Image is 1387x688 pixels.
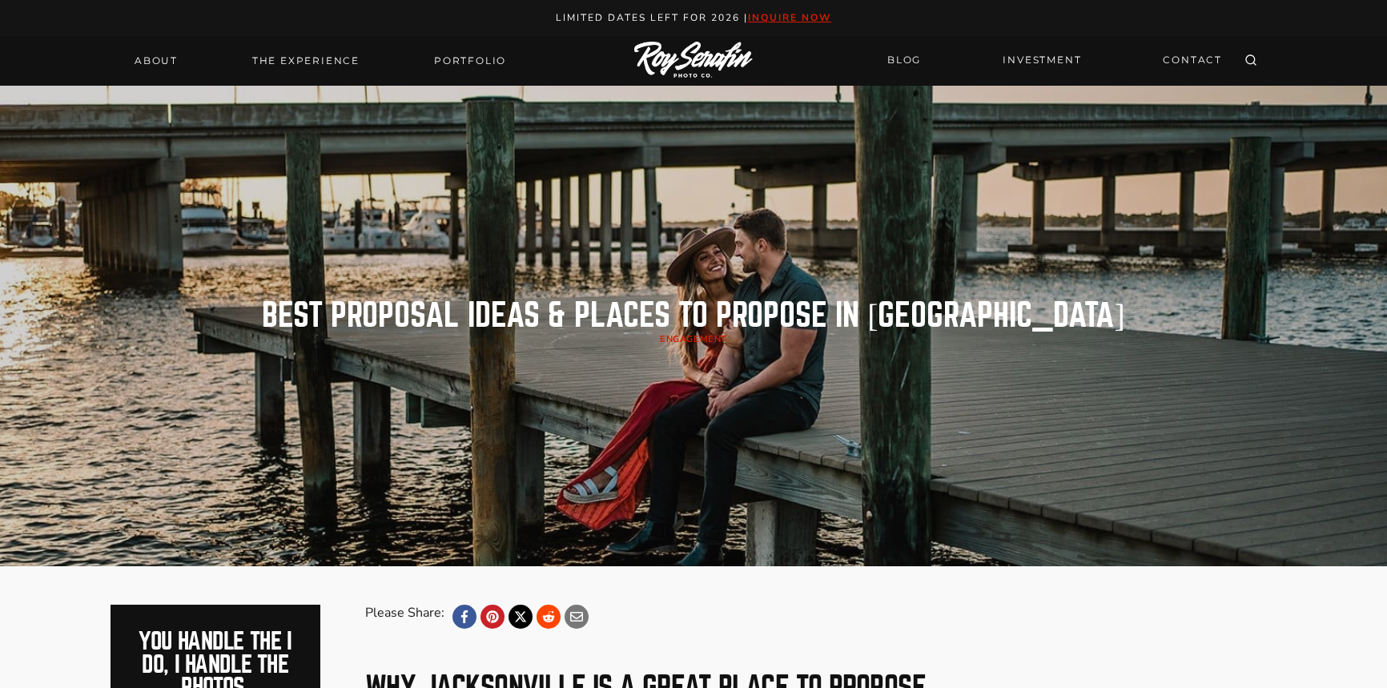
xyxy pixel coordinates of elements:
a: X [509,605,533,629]
nav: Secondary Navigation [878,46,1232,74]
a: Facebook [452,605,476,629]
a: inquire now [748,11,831,24]
img: Logo of Roy Serafin Photo Co., featuring stylized text in white on a light background, representi... [634,42,753,79]
a: THE EXPERIENCE [243,50,369,72]
nav: Primary Navigation [125,50,516,72]
a: CONTACT [1153,46,1232,74]
a: INVESTMENT [993,46,1091,74]
a: About [125,50,187,72]
a: Reddit [537,605,561,629]
a: Portfolio [424,50,516,72]
h1: Best Proposal Ideas & Places to Propose in [GEOGRAPHIC_DATA] [262,300,1125,332]
a: Engagement [660,333,727,345]
a: BLOG [878,46,931,74]
a: Pinterest [480,605,505,629]
button: View Search Form [1240,50,1262,72]
a: Email [565,605,589,629]
p: Limited Dates LEft for 2026 | [18,10,1370,26]
div: Please Share: [365,605,444,629]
